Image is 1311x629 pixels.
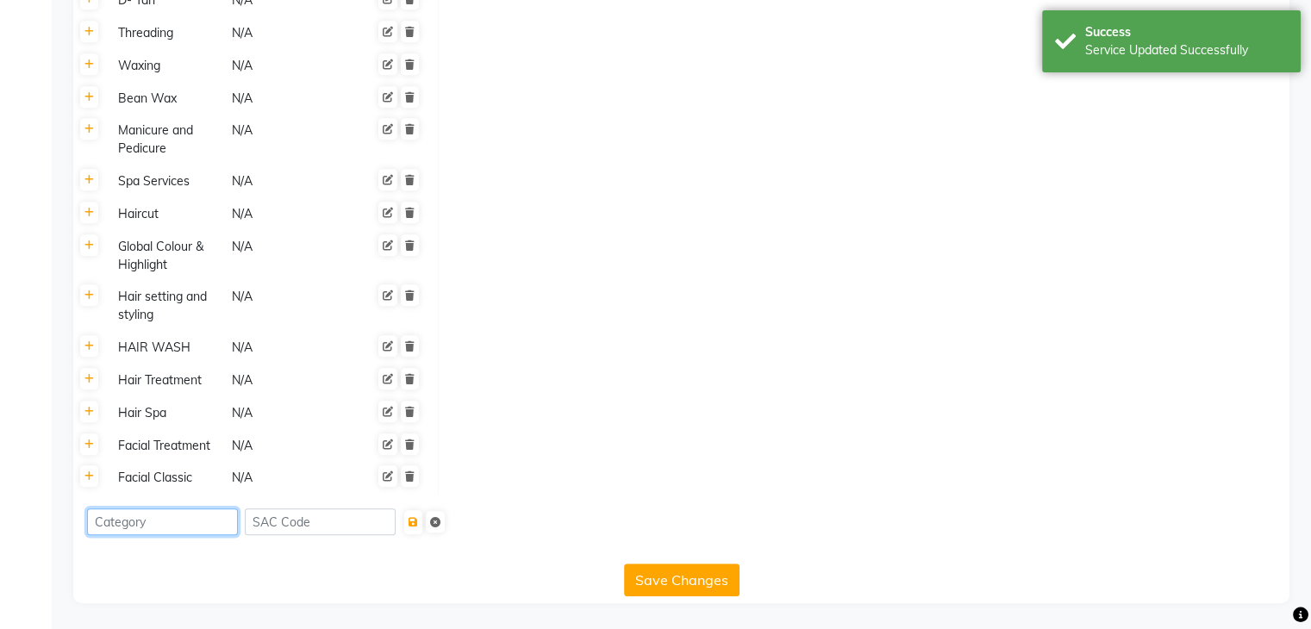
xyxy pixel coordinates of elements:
div: Hair Spa [111,402,223,424]
div: N/A [230,22,342,44]
button: Save Changes [624,564,740,596]
div: Service Updated Successfully [1085,41,1288,59]
div: N/A [230,467,342,489]
div: N/A [230,435,342,457]
div: N/A [230,88,342,109]
div: HAIR WASH [111,337,223,358]
div: N/A [230,55,342,77]
div: N/A [230,337,342,358]
div: Haircut [111,203,223,225]
div: N/A [230,286,342,326]
div: Facial Classic [111,467,223,489]
div: Hair setting and styling [111,286,223,326]
div: N/A [230,203,342,225]
div: N/A [230,370,342,391]
div: Hair Treatment [111,370,223,391]
div: Success [1085,23,1288,41]
div: Spa Services [111,171,223,192]
div: Threading [111,22,223,44]
div: N/A [230,402,342,424]
div: Manicure and Pedicure [111,120,223,159]
input: Category [87,508,238,535]
div: N/A [230,236,342,276]
div: Bean Wax [111,88,223,109]
div: N/A [230,171,342,192]
div: Waxing [111,55,223,77]
div: Facial Treatment [111,435,223,457]
div: Global Colour & Highlight [111,236,223,276]
div: N/A [230,120,342,159]
input: SAC Code [245,508,396,535]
